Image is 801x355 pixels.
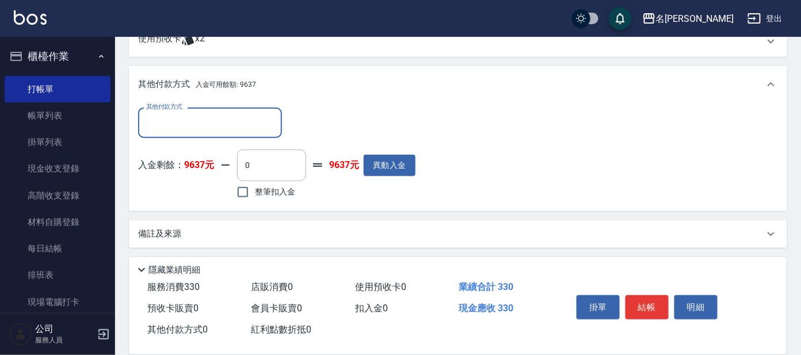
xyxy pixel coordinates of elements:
[459,303,514,314] span: 現金應收 330
[184,159,214,170] strong: 9637元
[138,33,181,50] p: 使用預收卡
[5,262,110,288] a: 排班表
[129,220,787,248] div: 備註及來源
[609,7,632,30] button: save
[251,281,293,292] span: 店販消費 0
[5,41,110,71] button: 櫃檯作業
[147,303,199,314] span: 預收卡販賣 0
[138,78,256,91] p: 其他付款方式
[138,159,214,171] p: 入金剩餘：
[251,324,312,335] span: 紅利點數折抵 0
[146,102,182,111] label: 其他付款方式
[147,281,200,292] span: 服務消費 330
[35,335,94,345] p: 服務人員
[129,26,787,57] div: 使用預收卡x2
[743,8,787,29] button: 登出
[9,323,32,346] img: Person
[329,159,359,171] strong: 9637元
[255,186,295,198] span: 整筆扣入金
[459,281,514,292] span: 業績合計 330
[148,264,200,276] p: 隱藏業績明細
[577,295,620,319] button: 掛單
[5,235,110,262] a: 每日結帳
[656,12,734,26] div: 名[PERSON_NAME]
[14,10,47,25] img: Logo
[147,324,208,335] span: 其他付款方式 0
[5,155,110,182] a: 現金收支登錄
[5,182,110,209] a: 高階收支登錄
[5,289,110,315] a: 現場電腦打卡
[5,102,110,129] a: 帳單列表
[364,155,415,176] button: 異動入金
[674,295,718,319] button: 明細
[196,81,256,89] span: 入金可用餘額: 9637
[5,129,110,155] a: 掛單列表
[5,76,110,102] a: 打帳單
[138,228,181,240] p: 備註及來源
[251,303,303,314] span: 會員卡販賣 0
[129,66,787,103] div: 其他付款方式入金可用餘額: 9637
[355,303,388,314] span: 扣入金 0
[355,281,406,292] span: 使用預收卡 0
[195,33,205,50] span: x2
[625,295,669,319] button: 結帳
[35,323,94,335] h5: 公司
[638,7,738,30] button: 名[PERSON_NAME]
[5,209,110,235] a: 材料自購登錄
